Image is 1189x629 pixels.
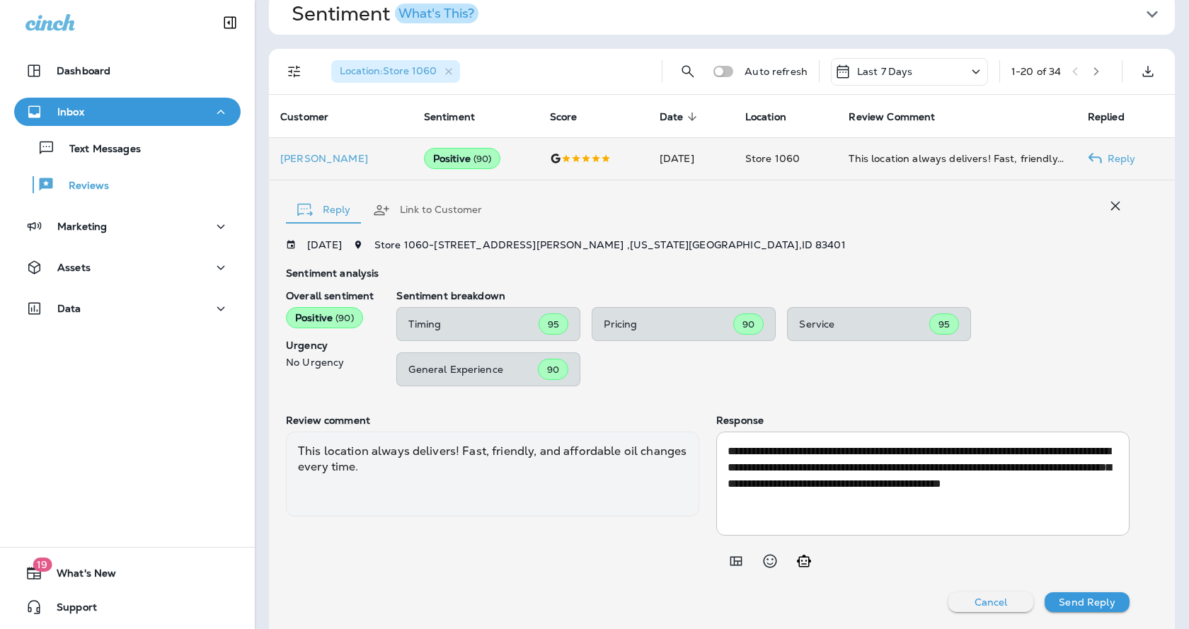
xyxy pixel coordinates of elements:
[722,547,750,575] button: Add in a premade template
[849,111,935,123] span: Review Comment
[424,111,475,123] span: Sentiment
[948,592,1033,612] button: Cancel
[745,110,805,123] span: Location
[547,364,559,376] span: 90
[362,185,493,236] button: Link to Customer
[674,57,702,86] button: Search Reviews
[424,148,501,169] div: Positive
[286,357,374,368] p: No Urgency
[42,601,97,618] span: Support
[395,4,478,23] button: What's This?
[14,57,241,85] button: Dashboard
[14,98,241,126] button: Inbox
[14,593,241,621] button: Support
[742,318,754,330] span: 90
[745,152,800,165] span: Store 1060
[938,318,950,330] span: 95
[1134,57,1162,86] button: Export as CSV
[975,596,1008,608] p: Cancel
[280,153,401,164] p: [PERSON_NAME]
[548,318,559,330] span: 95
[550,111,578,123] span: Score
[55,143,141,156] p: Text Messages
[210,8,250,37] button: Collapse Sidebar
[33,558,52,572] span: 19
[550,110,596,123] span: Score
[745,66,808,77] p: Auto refresh
[54,180,109,193] p: Reviews
[1088,110,1143,123] span: Replied
[286,307,363,328] div: Positive
[799,318,929,330] p: Service
[374,238,846,251] span: Store 1060 - [STREET_ADDRESS][PERSON_NAME] , [US_STATE][GEOGRAPHIC_DATA] , ID 83401
[340,64,437,77] span: Location : Store 1060
[648,137,734,180] td: [DATE]
[331,60,460,83] div: Location:Store 1060
[14,170,241,200] button: Reviews
[849,110,953,123] span: Review Comment
[286,432,699,517] div: This location always delivers! Fast, friendly, and affordable oil changes every time.
[286,267,1130,279] p: Sentiment analysis
[849,151,1064,166] div: This location always delivers! Fast, friendly, and affordable oil changes every time.
[756,547,784,575] button: Select an emoji
[14,253,241,282] button: Assets
[335,312,354,324] span: ( 90 )
[286,415,699,426] p: Review comment
[57,106,84,117] p: Inbox
[408,318,539,330] p: Timing
[790,547,818,575] button: Generate AI response
[857,66,913,77] p: Last 7 Days
[716,415,1130,426] p: Response
[1088,111,1125,123] span: Replied
[280,153,401,164] div: Click to view Customer Drawer
[14,212,241,241] button: Marketing
[280,110,347,123] span: Customer
[1059,596,1115,608] p: Send Reply
[57,303,81,314] p: Data
[14,133,241,163] button: Text Messages
[424,110,493,123] span: Sentiment
[280,57,309,86] button: Filters
[286,290,374,301] p: Overall sentiment
[660,110,702,123] span: Date
[57,221,107,232] p: Marketing
[408,364,538,375] p: General Experience
[745,111,786,123] span: Location
[14,559,241,587] button: 19What's New
[286,340,374,351] p: Urgency
[14,294,241,323] button: Data
[57,262,91,273] p: Assets
[398,7,474,20] div: What's This?
[396,290,1130,301] p: Sentiment breakdown
[1045,592,1130,612] button: Send Reply
[286,185,362,236] button: Reply
[660,111,684,123] span: Date
[280,111,328,123] span: Customer
[473,153,492,165] span: ( 90 )
[307,239,342,250] p: [DATE]
[57,65,110,76] p: Dashboard
[1102,153,1136,164] p: Reply
[292,2,478,26] h1: Sentiment
[1011,66,1061,77] div: 1 - 20 of 34
[42,567,116,584] span: What's New
[604,318,733,330] p: Pricing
